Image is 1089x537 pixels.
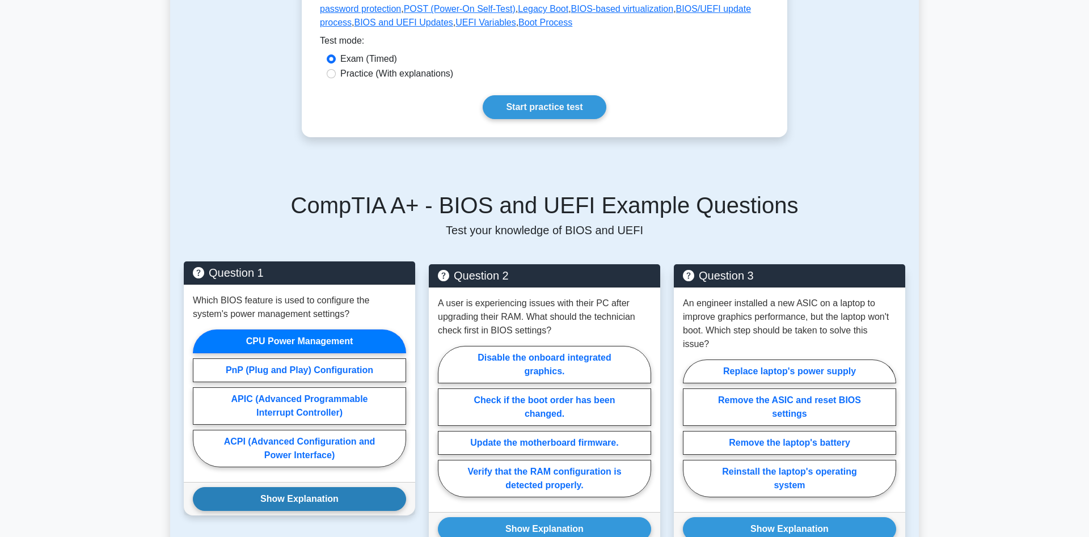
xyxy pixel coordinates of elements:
label: Update the motherboard firmware. [438,431,651,455]
p: A user is experiencing issues with their PC after upgrading their RAM. What should the technician... [438,297,651,337]
label: Remove the ASIC and reset BIOS settings [683,388,896,426]
label: Remove the laptop's battery [683,431,896,455]
a: BIOS and UEFI Updates [354,18,453,27]
label: Exam (Timed) [340,52,397,66]
p: Test your knowledge of BIOS and UEFI [184,223,905,237]
label: Disable the onboard integrated graphics. [438,346,651,383]
h5: Question 1 [193,266,406,280]
a: Boot Process [518,18,572,27]
a: POST (Power-On Self-Test) [404,4,516,14]
label: CPU Power Management [193,329,406,353]
a: Legacy Boot [518,4,568,14]
label: Check if the boot order has been changed. [438,388,651,426]
a: BIOS-based virtualization [571,4,674,14]
p: An engineer installed a new ASIC on a laptop to improve graphics performance, but the laptop won'... [683,297,896,351]
button: Show Explanation [193,487,406,511]
label: ACPI (Advanced Configuration and Power Interface) [193,430,406,467]
p: Which BIOS feature is used to configure the system's power management settings? [193,294,406,321]
a: Start practice test [483,95,606,119]
label: Reinstall the laptop's operating system [683,460,896,497]
label: Verify that the RAM configuration is detected properly. [438,460,651,497]
label: APIC (Advanced Programmable Interrupt Controller) [193,387,406,425]
a: UEFI Variables [455,18,516,27]
h5: CompTIA A+ - BIOS and UEFI Example Questions [184,192,905,219]
h5: Question 3 [683,269,896,282]
label: Practice (With explanations) [340,67,453,81]
h5: Question 2 [438,269,651,282]
label: Replace laptop's power supply [683,360,896,383]
label: PnP (Plug and Play) Configuration [193,358,406,382]
div: Test mode: [320,34,769,52]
